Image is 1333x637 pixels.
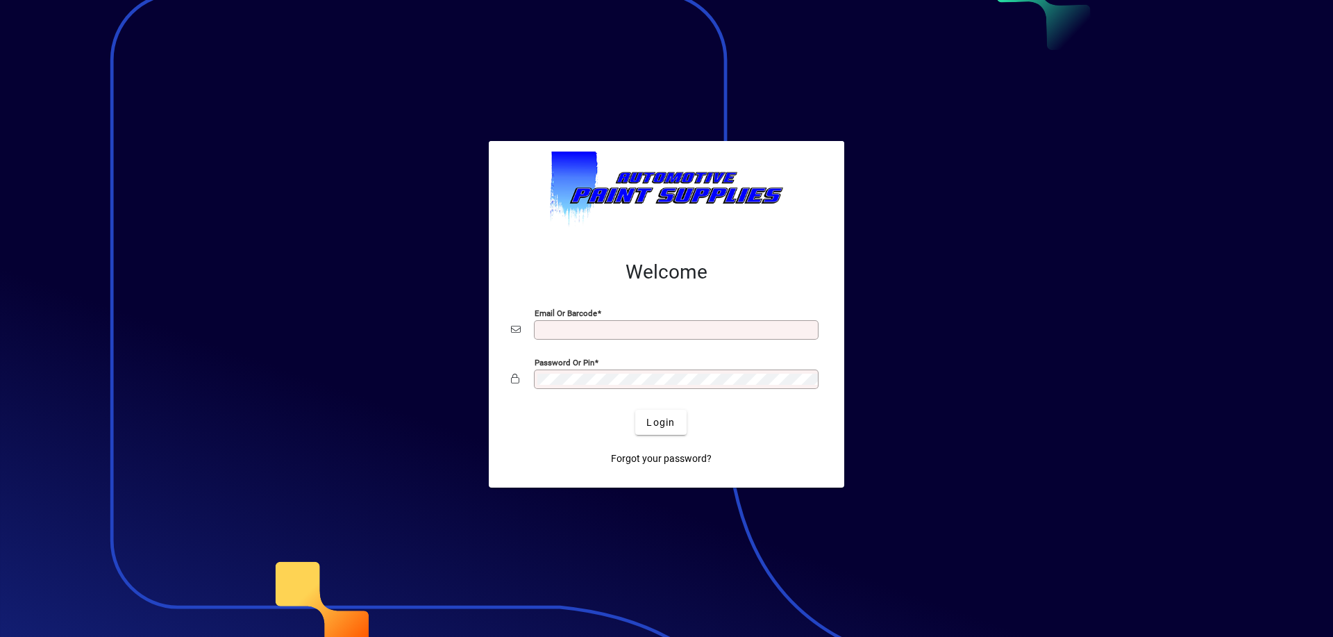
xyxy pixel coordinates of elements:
[646,415,675,430] span: Login
[635,410,686,435] button: Login
[511,260,822,284] h2: Welcome
[611,452,712,466] span: Forgot your password?
[535,358,594,367] mat-label: Password or Pin
[605,446,717,471] a: Forgot your password?
[535,308,597,318] mat-label: Email or Barcode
